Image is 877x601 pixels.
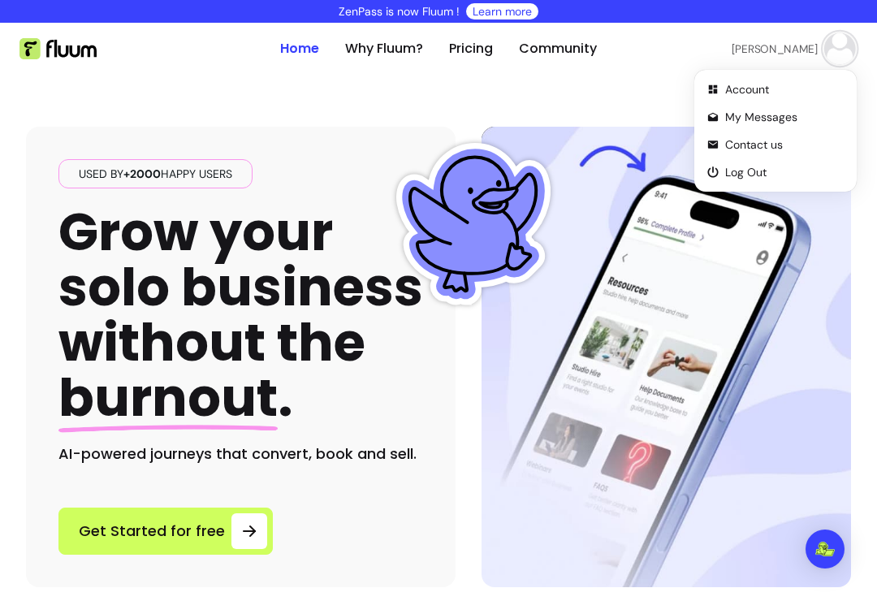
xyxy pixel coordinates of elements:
[58,443,423,465] h2: AI-powered journeys that convert, book and sell.
[280,39,319,58] a: Home
[58,205,423,426] h1: Grow your solo business without the .
[732,41,818,56] span: [PERSON_NAME]
[701,76,850,185] ul: Profile Actions
[482,127,851,587] img: Hero
[345,39,423,58] a: Why Fluum?
[698,73,853,188] div: Profile Actions
[19,38,97,59] img: Fluum Logo
[449,39,493,58] a: Pricing
[339,3,460,19] p: ZenPass is now Fluum !
[824,33,856,65] img: avatar
[725,164,844,180] span: Log Out
[392,143,555,305] img: Fluum Duck sticker
[519,39,597,58] a: Community
[473,3,532,19] a: Learn more
[725,81,844,97] span: Account
[725,109,844,125] span: My Messages
[123,166,161,181] span: +2000
[725,136,844,153] span: Contact us
[72,166,239,182] span: Used by happy users
[806,530,845,569] div: Open Intercom Messenger
[58,361,278,434] span: burnout
[79,520,225,543] span: Get Started for free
